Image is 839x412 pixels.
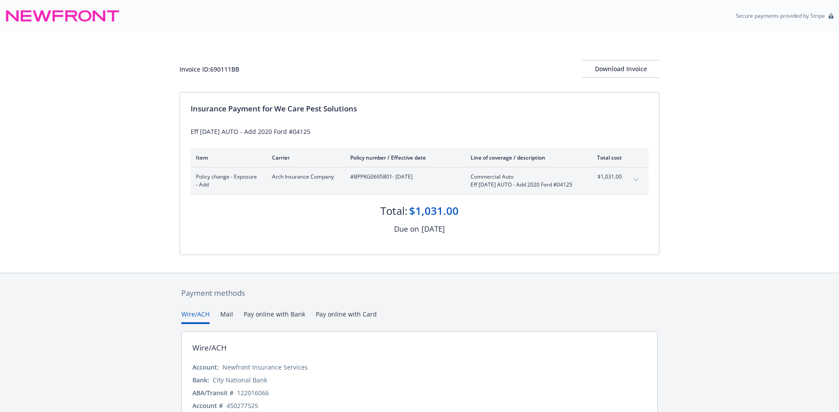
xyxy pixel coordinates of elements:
span: Arch Insurance Company [272,173,336,181]
div: Due on [394,223,419,235]
div: Total cost [589,154,622,161]
div: Account # [192,401,223,410]
div: Item [196,154,258,161]
span: Commercial Auto [471,173,575,181]
span: $1,031.00 [589,173,622,181]
button: Wire/ACH [181,309,210,324]
div: Wire/ACH [192,342,227,354]
button: Mail [220,309,233,324]
div: ABA/Transit # [192,388,234,397]
div: Account: [192,362,219,372]
div: Carrier [272,154,336,161]
span: #BPPKG0695801 - [DATE] [350,173,456,181]
div: Total: [380,203,407,218]
div: 450277525 [226,401,258,410]
span: Policy change - Exposure - Add [196,173,258,189]
div: $1,031.00 [409,203,459,218]
div: Payment methods [181,287,658,299]
div: Insurance Payment for We Care Pest Solutions [191,103,648,114]
div: Policy change - Exposure - AddArch Insurance Company#BPPKG0695801- [DATE]Commercial AutoEff [DATE... [191,168,648,194]
div: Newfront Insurance Services [222,362,308,372]
span: Eff [DATE] AUTO - Add 2020 Ford #04125 [471,181,575,189]
div: Policy number / Effective date [350,154,456,161]
div: Download Invoice [582,61,659,77]
div: Bank: [192,375,209,385]
button: Download Invoice [582,60,659,78]
div: 122016066 [237,388,269,397]
div: [DATE] [421,223,445,235]
p: Secure payments provided by Stripe [736,12,825,19]
div: Invoice ID: 690111BB [180,65,239,74]
button: Pay online with Bank [244,309,305,324]
button: Pay online with Card [316,309,377,324]
button: expand content [629,173,643,187]
div: Eff [DATE] AUTO - Add 2020 Ford #04125 [191,127,648,136]
div: City National Bank [213,375,267,385]
span: Commercial AutoEff [DATE] AUTO - Add 2020 Ford #04125 [471,173,575,189]
div: Line of coverage / description [471,154,575,161]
